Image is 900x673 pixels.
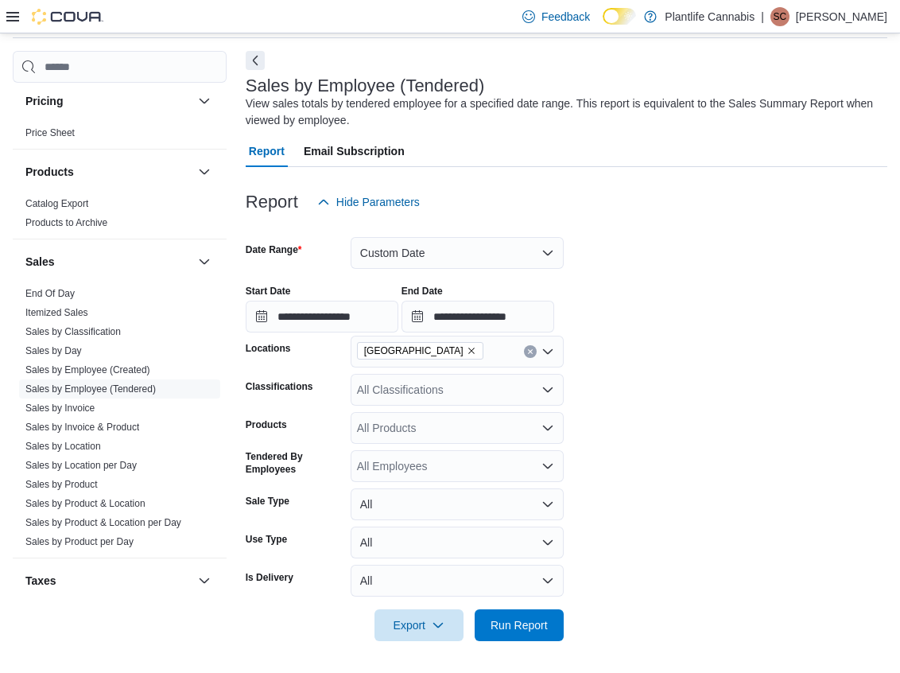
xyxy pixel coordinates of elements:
label: Is Delivery [246,571,293,584]
div: Products [13,194,227,239]
a: Sales by Location [25,441,101,452]
button: Open list of options [541,460,554,473]
label: End Date [402,285,443,298]
button: Open list of options [541,345,554,358]
span: Sales by Location [25,440,101,453]
span: SC [774,7,787,26]
button: Run Report [475,609,564,641]
button: Open list of options [541,383,554,396]
span: Report [249,135,285,167]
p: [PERSON_NAME] [796,7,887,26]
button: Export [374,609,464,641]
span: Itemized Sales [25,306,88,319]
a: Sales by Invoice & Product [25,422,139,433]
a: Catalog Export [25,198,88,209]
a: Sales by Employee (Tendered) [25,383,156,395]
button: All [351,488,564,520]
h3: Products [25,164,74,180]
button: Hide Parameters [311,186,426,218]
h3: Taxes [25,573,56,589]
span: Catalog Export [25,197,88,210]
button: All [351,565,564,597]
span: [GEOGRAPHIC_DATA] [364,343,464,359]
button: Next [246,51,265,70]
button: Taxes [25,573,192,589]
label: Date Range [246,243,302,256]
a: End Of Day [25,288,75,299]
a: Itemized Sales [25,307,88,318]
button: Taxes [195,571,214,590]
a: Products to Archive [25,217,107,228]
button: Products [195,162,214,181]
span: Feedback [541,9,590,25]
span: Export [384,609,454,641]
label: Classifications [246,380,313,393]
span: Sales by Product & Location [25,497,145,510]
a: Sales by Product & Location [25,498,145,509]
span: Sales by Classification [25,325,121,338]
button: Products [25,164,192,180]
span: Sales by Product per Day [25,535,134,548]
span: Email Subscription [304,135,405,167]
span: Sales by Product & Location per Day [25,516,181,529]
div: View sales totals by tendered employee for a specified date range. This report is equivalent to t... [246,95,879,129]
a: Feedback [516,1,596,33]
label: Tendered By Employees [246,450,344,476]
input: Dark Mode [603,8,636,25]
h3: Report [246,193,298,212]
input: Press the down key to open a popover containing a calendar. [402,301,554,333]
label: Locations [246,342,291,355]
button: Sales [25,254,192,270]
button: Pricing [25,93,192,109]
img: Cova [32,9,103,25]
span: Products to Archive [25,216,107,229]
span: Price Sheet [25,126,75,139]
span: Sales by Employee (Created) [25,364,150,376]
button: Open list of options [541,422,554,434]
div: Sebastian Cardinal [770,7,789,26]
span: Sales by Location per Day [25,459,137,472]
p: | [761,7,764,26]
div: Sales [13,284,227,558]
button: Custom Date [351,237,564,269]
span: Sales by Invoice & Product [25,421,139,434]
label: Use Type [246,533,287,546]
a: Sales by Location per Day [25,460,137,471]
button: Remove Spruce Grove from selection in this group [467,346,476,356]
span: End Of Day [25,287,75,300]
p: Plantlife Cannabis [665,7,755,26]
a: Sales by Product per Day [25,536,134,547]
span: Spruce Grove [357,342,483,360]
label: Products [246,418,287,431]
a: Sales by Product [25,479,98,490]
a: Price Sheet [25,127,75,138]
button: Pricing [195,91,214,111]
a: Sales by Invoice [25,403,95,414]
a: Sales by Employee (Created) [25,364,150,375]
button: All [351,527,564,558]
span: Run Report [491,617,548,633]
h3: Sales [25,254,55,270]
div: Pricing [13,123,227,149]
span: Sales by Day [25,344,82,357]
a: Sales by Classification [25,326,121,337]
button: Sales [195,252,214,271]
span: Hide Parameters [336,194,420,210]
h3: Pricing [25,93,63,109]
a: Sales by Product & Location per Day [25,517,181,528]
h3: Sales by Employee (Tendered) [246,76,485,95]
input: Press the down key to open a popover containing a calendar. [246,301,398,333]
button: Clear input [524,345,537,358]
span: Sales by Product [25,478,98,491]
label: Start Date [246,285,291,298]
label: Sale Type [246,495,289,508]
a: Sales by Day [25,345,82,356]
